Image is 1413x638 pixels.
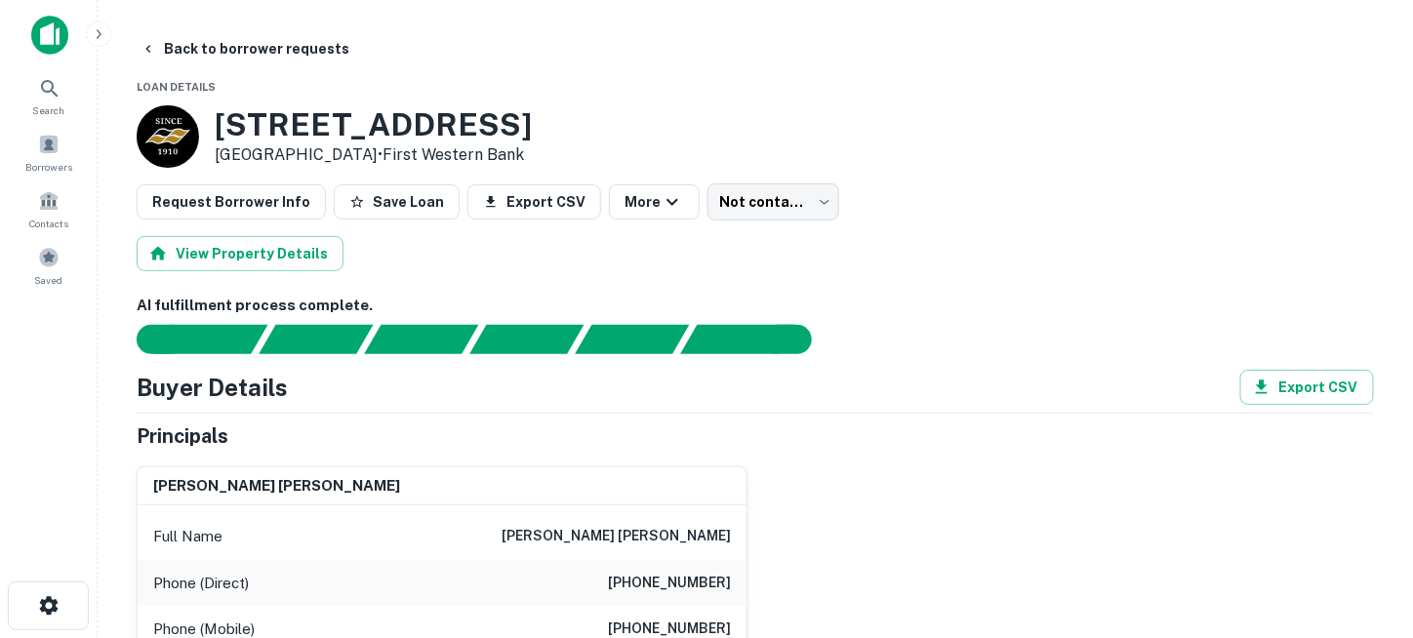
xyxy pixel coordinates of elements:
div: Sending borrower request to AI... [113,325,260,354]
button: Request Borrower Info [137,184,326,219]
span: Loan Details [137,81,216,93]
span: Borrowers [25,159,72,175]
button: View Property Details [137,236,343,271]
button: More [609,184,700,219]
img: capitalize-icon.png [31,16,68,55]
div: Principals found, still searching for contact information. This may take time... [575,325,689,354]
h6: [PERSON_NAME] [PERSON_NAME] [153,475,400,498]
h6: AI fulfillment process complete. [137,295,1374,317]
a: Contacts [6,182,92,235]
button: Export CSV [467,184,601,219]
iframe: Chat Widget [1315,482,1413,576]
button: Back to borrower requests [133,31,357,66]
p: Full Name [153,525,222,548]
div: Principals found, AI now looking for contact information... [469,325,584,354]
div: AI fulfillment process complete. [681,325,835,354]
h6: [PERSON_NAME] [PERSON_NAME] [502,525,731,548]
h4: Buyer Details [137,370,288,405]
h5: Principals [137,421,228,451]
div: Documents found, AI parsing details... [364,325,478,354]
a: Borrowers [6,126,92,179]
h6: [PHONE_NUMBER] [608,572,731,595]
a: Search [6,69,92,122]
span: Contacts [29,216,68,231]
div: Your request is received and processing... [259,325,373,354]
button: Export CSV [1240,370,1374,405]
h3: [STREET_ADDRESS] [215,106,532,143]
button: Save Loan [334,184,460,219]
div: Not contacted [707,183,839,220]
span: Saved [35,272,63,288]
a: First Western Bank [383,145,524,164]
p: Phone (Direct) [153,572,249,595]
span: Search [33,102,65,118]
a: Saved [6,239,92,292]
p: [GEOGRAPHIC_DATA] • [215,143,532,167]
